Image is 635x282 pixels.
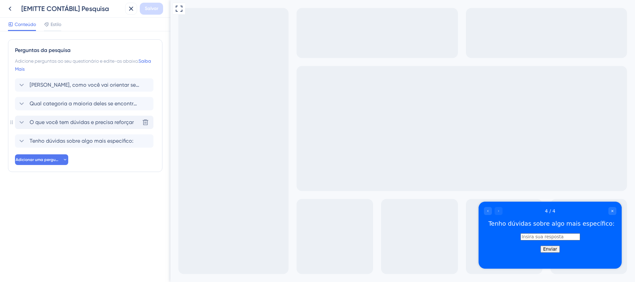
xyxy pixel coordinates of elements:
[15,154,68,165] button: Adicionar uma pergunta
[15,20,36,28] span: Conteúdo
[30,118,134,126] span: O que você tem dúvidas e precisa reforçar
[16,157,61,162] span: Adicionar uma pergunta
[30,100,139,108] span: Qual categoria a maioria deles se encontra?
[145,5,158,13] span: Salvar
[51,20,61,28] span: Estilo
[21,4,122,13] div: [EMITTE CONTÁBIL] Pesquisa
[140,3,163,15] button: Salvar
[30,137,133,145] span: Tenho dúvidas sobre algo mais específico:
[308,202,451,269] iframe: UserGuiding Survey
[15,57,155,73] div: Adicione perguntas ao seu questionário e edite-as abaixo.
[15,46,155,54] div: Perguntas da pesquisa
[30,81,139,89] span: [PERSON_NAME], como você vai orientar seus clientes sobre a Reforma Tributária? A Reforma está qu...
